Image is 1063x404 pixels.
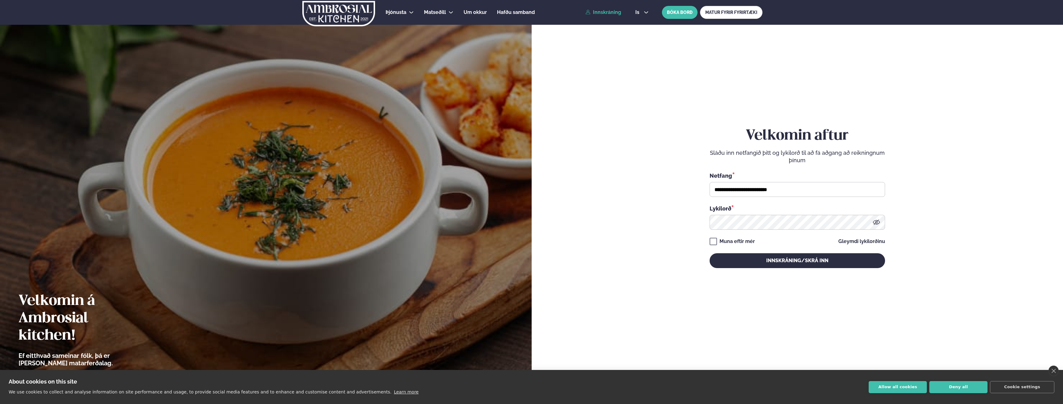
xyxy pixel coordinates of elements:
button: is [630,10,654,15]
h2: Velkomin aftur [710,127,885,145]
button: BÓKA BORÐ [662,6,698,19]
span: Þjónusta [386,9,406,15]
a: MATUR FYRIR FYRIRTÆKI [700,6,763,19]
a: Hafðu samband [497,9,535,16]
a: Matseðill [424,9,446,16]
p: We use cookies to collect and analyse information on site performance and usage, to provide socia... [9,389,391,394]
span: Um okkur [464,9,487,15]
img: logo [302,1,376,26]
p: Ef eitthvað sameinar fólk, þá er [PERSON_NAME] matarferðalag. [19,352,147,367]
div: Lykilorð [710,204,885,212]
span: Matseðill [424,9,446,15]
span: is [635,10,641,15]
button: Allow all cookies [869,381,927,393]
a: Learn more [394,389,419,394]
a: Þjónusta [386,9,406,16]
a: Gleymdi lykilorðinu [838,239,885,244]
button: Deny all [929,381,987,393]
a: Innskráning [586,10,621,15]
a: Um okkur [464,9,487,16]
strong: About cookies on this site [9,378,77,385]
p: Sláðu inn netfangið þitt og lykilorð til að fá aðgang að reikningnum þínum [710,149,885,164]
span: Hafðu samband [497,9,535,15]
h2: Velkomin á Ambrosial kitchen! [19,293,147,345]
a: close [1048,366,1059,376]
button: Cookie settings [990,381,1054,393]
button: Innskráning/Skrá inn [710,253,885,268]
div: Netfang [710,172,885,180]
